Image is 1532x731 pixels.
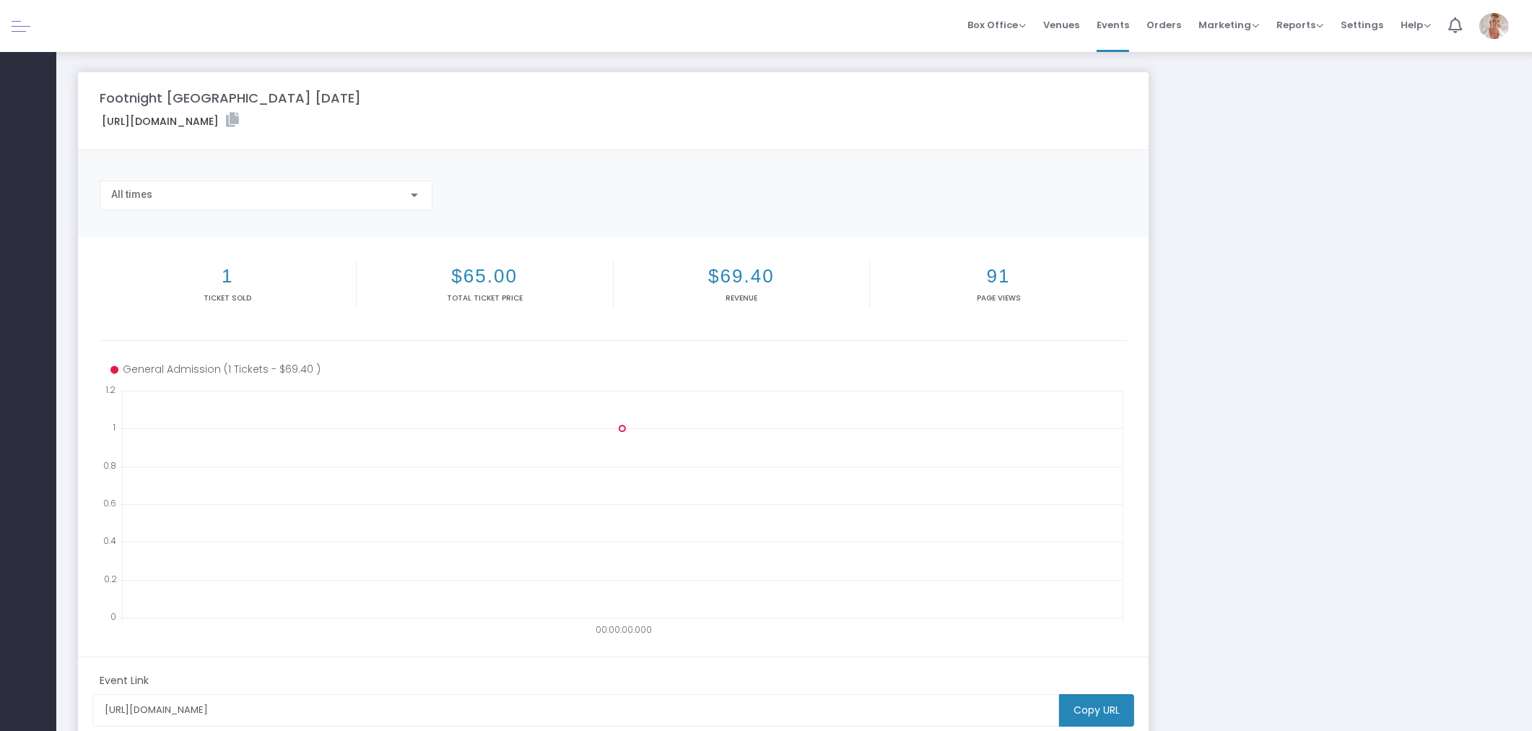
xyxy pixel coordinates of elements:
[360,293,610,303] p: Total Ticket Price
[1097,7,1129,43] span: Events
[100,673,149,688] m-panel-subtitle: Event Link
[103,459,116,471] text: 0.8
[103,535,116,547] text: 0.4
[100,88,361,108] m-panel-title: Footnight [GEOGRAPHIC_DATA] [DATE]
[1043,7,1079,43] span: Venues
[113,421,116,433] text: 1
[1059,694,1134,727] m-button: Copy URL
[360,265,610,287] h2: $65.00
[873,265,1124,287] h2: 91
[967,18,1026,32] span: Box Office
[103,497,116,509] text: 0.6
[102,113,239,129] label: [URL][DOMAIN_NAME]
[617,265,867,287] h2: $69.40
[1276,18,1323,32] span: Reports
[1146,7,1181,43] span: Orders
[873,293,1124,303] p: Page Views
[104,572,117,584] text: 0.2
[103,293,353,303] p: Ticket sold
[105,384,116,396] text: 1.2
[617,293,867,303] p: Revenue
[103,265,353,287] h2: 1
[111,189,152,200] span: All times
[1198,18,1259,32] span: Marketing
[1341,7,1383,43] span: Settings
[110,610,116,623] text: 0
[1401,18,1431,32] span: Help
[596,623,653,636] text: 00:00:00.000
[123,362,321,376] text: General Admission (1 Tickets - $69.40 )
